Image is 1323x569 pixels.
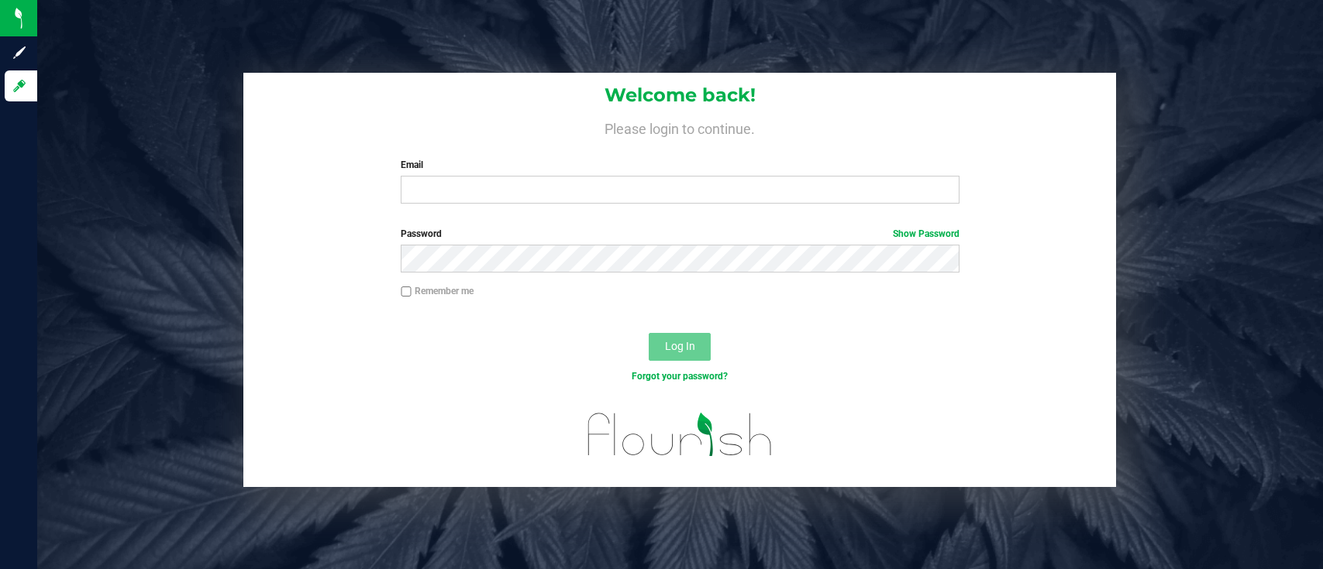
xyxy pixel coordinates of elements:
inline-svg: Sign up [12,45,27,60]
h1: Welcome back! [243,85,1116,105]
a: Show Password [893,228,960,239]
a: Forgot your password? [632,371,728,382]
span: Log In [665,340,695,352]
img: flourish_logo.svg [571,399,789,470]
h4: Please login to continue. [243,118,1116,136]
span: Password [401,228,442,239]
button: Log In [649,333,711,361]
label: Remember me [401,284,474,298]
input: Remember me [401,286,412,297]
inline-svg: Log in [12,78,27,94]
label: Email [401,158,960,172]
